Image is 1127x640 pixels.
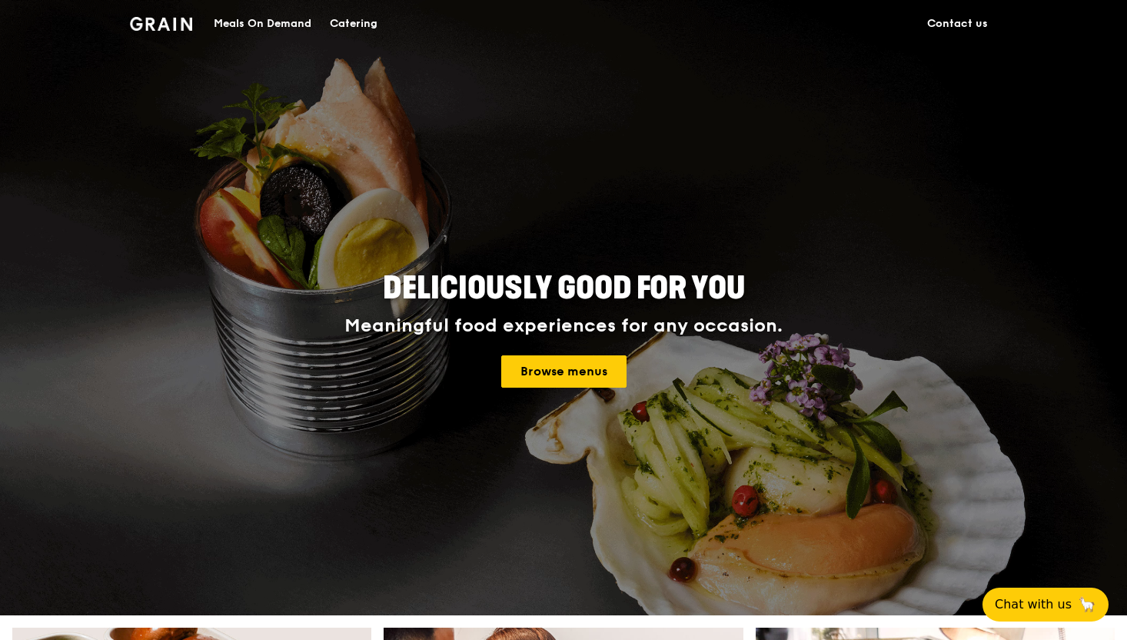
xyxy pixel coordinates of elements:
a: Browse menus [501,355,627,388]
span: Chat with us [995,595,1072,614]
a: Catering [321,1,387,47]
a: Contact us [918,1,997,47]
div: Meaningful food experiences for any occasion. [287,315,840,337]
img: Grain [130,17,192,31]
span: Deliciously good for you [383,270,745,307]
span: 🦙 [1078,595,1096,614]
div: Catering [330,1,377,47]
button: Chat with us🦙 [982,588,1109,622]
div: Meals On Demand [214,1,311,47]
